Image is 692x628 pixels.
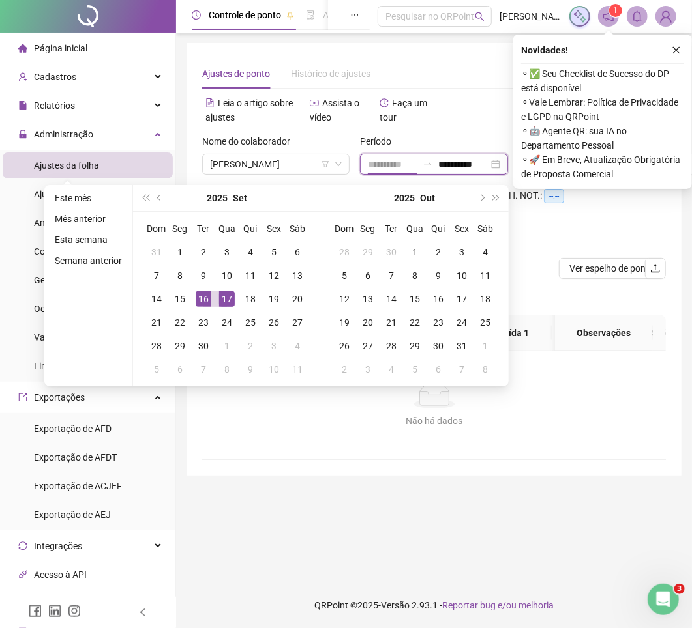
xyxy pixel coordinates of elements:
[168,358,192,381] td: 2025-10-06
[454,315,470,330] div: 24
[34,160,99,171] span: Ajustes da folha
[196,338,211,354] div: 30
[29,605,42,618] span: facebook
[50,190,127,206] li: Este mês
[172,338,188,354] div: 29
[34,392,85,403] span: Exportações
[450,334,474,358] td: 2025-10-31
[360,268,376,283] div: 6
[407,244,423,260] div: 1
[34,43,87,53] span: Página inicial
[243,291,258,307] div: 18
[145,311,168,334] td: 2025-09-21
[384,268,399,283] div: 7
[243,338,258,354] div: 2
[290,268,305,283] div: 13
[266,291,282,307] div: 19
[34,72,76,82] span: Cadastros
[403,358,427,381] td: 2025-11-05
[380,287,403,311] td: 2025-10-14
[18,130,27,139] span: lock
[521,66,684,95] span: ⚬ ✅ Seu Checklist de Sucesso do DP está disponível
[239,334,262,358] td: 2025-10-02
[34,509,111,520] span: Exportação de AEJ
[509,188,594,203] div: H. NOT.:
[427,334,450,358] td: 2025-10-30
[333,240,356,264] td: 2025-09-28
[360,291,376,307] div: 13
[427,217,450,240] th: Qui
[149,362,164,377] div: 5
[477,244,493,260] div: 4
[544,189,564,203] span: --:--
[337,244,352,260] div: 28
[337,268,352,283] div: 5
[381,600,410,610] span: Versão
[454,362,470,377] div: 7
[50,211,127,227] li: Mês anterior
[403,311,427,334] td: 2025-10-22
[18,72,27,81] span: user-add
[145,287,168,311] td: 2025-09-14
[648,584,679,615] iframe: Intercom live chat
[403,264,427,287] td: 2025-10-08
[215,217,239,240] th: Qua
[48,605,61,618] span: linkedin
[672,46,681,55] span: close
[50,253,127,268] li: Semana anterior
[423,159,433,169] span: swap-right
[477,291,493,307] div: 18
[356,264,380,287] td: 2025-10-06
[477,338,493,354] div: 1
[521,152,684,181] span: ⚬ 🚀 Em Breve, Atualização Obrigatória de Proposta Comercial
[350,10,359,20] span: ellipsis
[407,338,423,354] div: 29
[192,264,215,287] td: 2025-09-09
[34,275,125,285] span: Gestão de solicitações
[552,315,629,351] th: Entrada 2
[333,264,356,287] td: 2025-10-05
[34,304,83,314] span: Ocorrências
[138,608,147,617] span: left
[196,268,211,283] div: 9
[262,217,286,240] th: Sex
[430,244,446,260] div: 2
[403,240,427,264] td: 2025-10-01
[239,311,262,334] td: 2025-09-25
[290,291,305,307] div: 20
[356,358,380,381] td: 2025-11-03
[442,600,554,610] span: Reportar bug e/ou melhoria
[262,358,286,381] td: 2025-10-10
[196,244,211,260] div: 2
[430,291,446,307] div: 16
[215,287,239,311] td: 2025-09-17
[192,287,215,311] td: 2025-09-16
[474,311,497,334] td: 2025-10-25
[192,10,201,20] span: clock-circle
[18,570,27,579] span: api
[384,362,399,377] div: 4
[239,358,262,381] td: 2025-10-09
[205,98,293,122] span: Leia o artigo sobre ajustes
[395,185,415,211] button: year panel
[34,246,156,257] span: Controle de registros de ponto
[153,185,167,211] button: prev-year
[614,6,618,15] span: 1
[631,10,643,22] span: bell
[323,10,390,20] span: Admissão digital
[290,362,305,377] div: 11
[168,217,192,240] th: Seg
[322,160,329,168] span: filter
[521,95,684,124] span: ⚬ Vale Lembrar: Política de Privacidade e LGPD na QRPoint
[262,311,286,334] td: 2025-09-26
[196,315,211,330] div: 23
[202,68,270,79] span: Ajustes de ponto
[290,338,305,354] div: 4
[656,7,676,26] img: 35656
[360,134,400,149] label: Período
[407,362,423,377] div: 5
[521,124,684,152] span: ⚬ 🤖 Agente QR: sua IA no Departamento Pessoal
[192,240,215,264] td: 2025-09-02
[423,159,433,169] span: to
[559,258,665,279] button: Ver espelho de ponto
